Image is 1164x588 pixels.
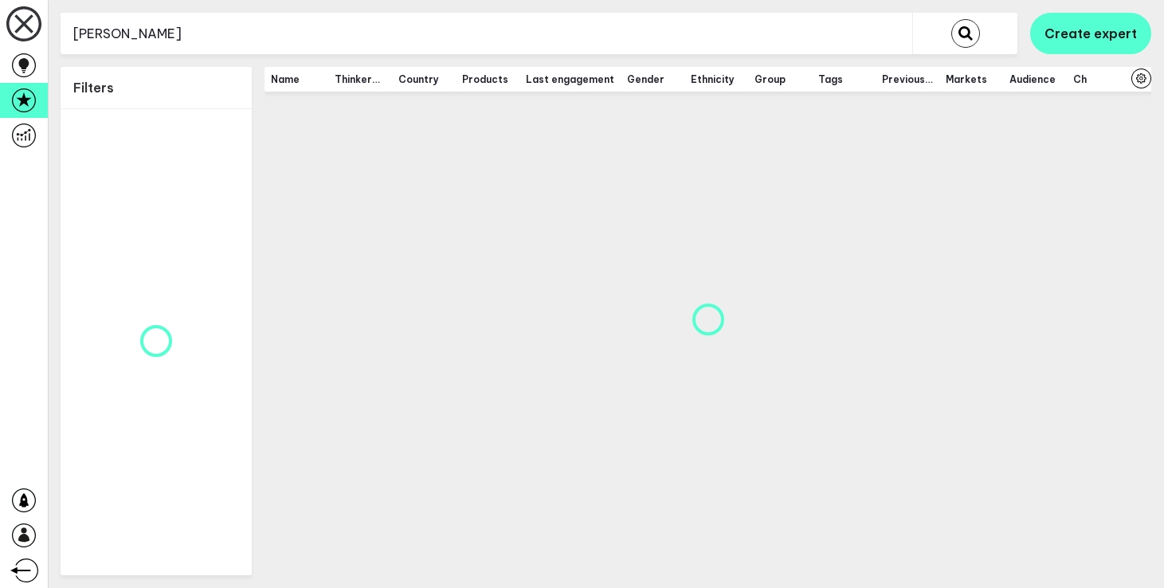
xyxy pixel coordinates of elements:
span: Audience [1009,73,1060,85]
span: Tags [818,73,869,85]
span: Create expert [1044,25,1137,41]
button: Create expert [1030,13,1151,54]
span: Children [1073,73,1124,85]
span: Markets [946,73,997,85]
span: Thinker type [335,73,386,85]
span: Previous locations [882,73,933,85]
span: Country [398,73,449,85]
input: Search for name, tags and keywords here... [61,14,912,53]
span: Name [271,73,322,85]
span: Gender [627,73,678,85]
span: Products [462,73,513,85]
span: Ethnicity [691,73,742,85]
span: Last engagement [526,73,614,85]
span: Group [754,73,805,85]
h1: Filters [73,80,114,96]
